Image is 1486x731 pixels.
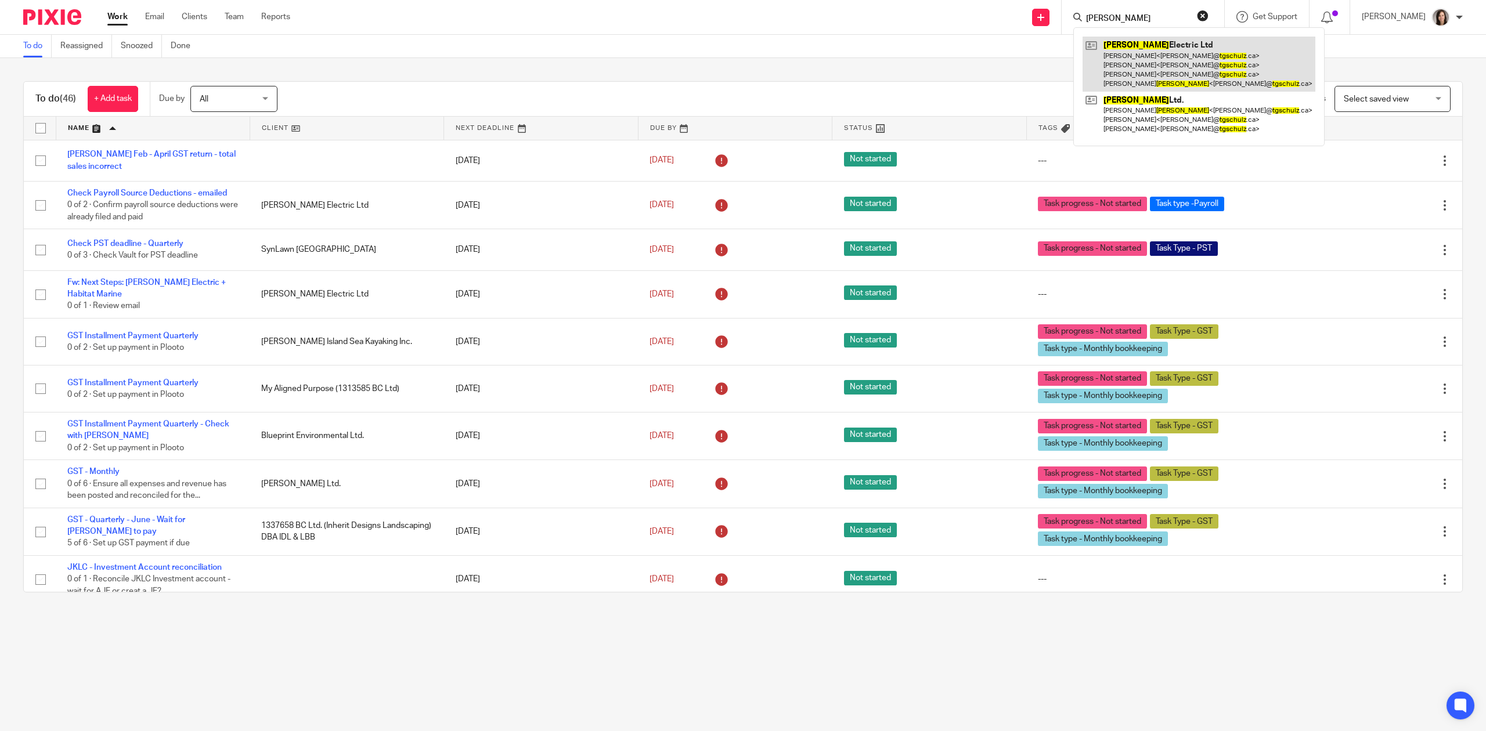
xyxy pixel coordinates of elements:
span: Not started [844,285,897,300]
td: [DATE] [444,508,638,555]
div: --- [1038,155,1256,167]
a: To do [23,35,52,57]
td: [DATE] [444,181,638,229]
td: My Aligned Purpose (1313585 BC Ltd) [250,366,443,412]
td: SynLawn [GEOGRAPHIC_DATA] [250,229,443,270]
span: [DATE] [650,480,674,488]
td: [PERSON_NAME] Island Sea Kayaking Inc. [250,319,443,366]
span: [DATE] [650,201,674,209]
a: Done [171,35,199,57]
span: All [200,95,208,103]
span: Task Type - GST [1150,324,1218,339]
span: [DATE] [650,575,674,583]
span: Not started [844,571,897,585]
span: Select saved view [1344,95,1409,103]
span: 0 of 2 · Set up payment in Plooto [67,390,184,399]
td: 1337658 BC Ltd. (Inherit Designs Landscaping) DBA IDL & LBB [250,508,443,555]
h1: To do [35,93,76,105]
button: Clear [1197,10,1209,21]
input: Search [1085,14,1189,24]
span: Task type - Monthly bookkeeping [1038,531,1168,546]
td: [DATE] [444,412,638,460]
a: + Add task [88,86,138,112]
a: Clients [182,11,207,23]
span: 0 of 1 · Reconcile JKLC Investment account - wait for AJE or creat a JE? [67,575,230,595]
span: [DATE] [650,527,674,535]
div: --- [1038,573,1256,585]
a: GST - Monthly [67,468,120,476]
span: [DATE] [650,157,674,165]
span: Not started [844,523,897,537]
span: [DATE] [650,432,674,440]
a: GST Installment Payment Quarterly [67,379,199,387]
span: Task Type - GST [1150,514,1218,529]
td: [DATE] [444,140,638,181]
a: Team [225,11,244,23]
span: Task type -Payroll [1150,197,1224,211]
span: [DATE] [650,245,674,254]
span: Not started [844,241,897,256]
span: [DATE] [650,385,674,393]
a: Check Payroll Source Deductions - emailed [67,189,227,197]
span: Not started [844,333,897,348]
span: 5 of 6 · Set up GST payment if due [67,540,190,548]
div: --- [1038,288,1256,300]
span: Task progress - Not started [1038,324,1147,339]
a: JKLC - Investment Account reconciliation [67,563,222,571]
span: Task progress - Not started [1038,241,1147,256]
a: Snoozed [121,35,162,57]
span: Task progress - Not started [1038,466,1147,481]
span: Task progress - Not started [1038,197,1147,211]
a: Fw: Next Steps: [PERSON_NAME] Electric + Habitat Marine [67,278,226,298]
td: [DATE] [444,229,638,270]
a: Email [145,11,164,23]
p: [PERSON_NAME] [1362,11,1426,23]
span: Task Type - GST [1150,371,1218,386]
span: 0 of 2 · Set up payment in Plooto [67,444,184,452]
a: GST Installment Payment Quarterly - Check with [PERSON_NAME] [67,420,229,440]
span: 0 of 2 · Set up payment in Plooto [67,343,184,352]
span: 0 of 1 · Review email [67,302,140,310]
span: Task type - Monthly bookkeeping [1038,342,1168,356]
span: Not started [844,197,897,211]
a: Reassigned [60,35,112,57]
a: [PERSON_NAME] Feb - April GST return - total sales incorrect [67,150,236,170]
span: Get Support [1253,13,1297,21]
td: [DATE] [444,319,638,366]
span: Not started [844,428,897,442]
span: Not started [844,152,897,167]
a: Work [107,11,128,23]
span: Task progress - Not started [1038,371,1147,386]
span: 0 of 2 · Confirm payroll source deductions were already filed and paid [67,201,238,222]
a: GST Installment Payment Quarterly [67,332,199,340]
td: [PERSON_NAME] Electric Ltd [250,181,443,229]
td: [DATE] [444,366,638,412]
span: Task progress - Not started [1038,419,1147,433]
p: Due by [159,93,185,104]
span: Task Type - GST [1150,466,1218,481]
td: Blueprint Environmental Ltd. [250,412,443,460]
span: Task type - Monthly bookkeeping [1038,484,1168,498]
span: (46) [60,94,76,103]
span: Task Type - GST [1150,419,1218,433]
span: Tags [1038,125,1058,131]
td: [DATE] [444,270,638,318]
span: [DATE] [650,338,674,346]
a: Check PST deadline - Quarterly [67,240,183,248]
img: Pixie [23,9,81,25]
span: 0 of 6 · Ensure all expenses and revenue has been posted and reconciled for the... [67,480,226,500]
img: Danielle%20photo.jpg [1431,8,1450,27]
span: 0 of 3 · Check Vault for PST deadline [67,252,198,260]
a: Reports [261,11,290,23]
span: Not started [844,380,897,395]
a: GST - Quarterly - June - Wait for [PERSON_NAME] to pay [67,516,185,535]
span: Task progress - Not started [1038,514,1147,529]
td: [DATE] [444,460,638,508]
td: [PERSON_NAME] Electric Ltd [250,270,443,318]
span: Task Type - PST [1150,241,1218,256]
span: Task type - Monthly bookkeeping [1038,389,1168,403]
span: Not started [844,475,897,490]
span: [DATE] [650,290,674,298]
td: [DATE] [444,555,638,603]
td: [PERSON_NAME] Ltd. [250,460,443,508]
